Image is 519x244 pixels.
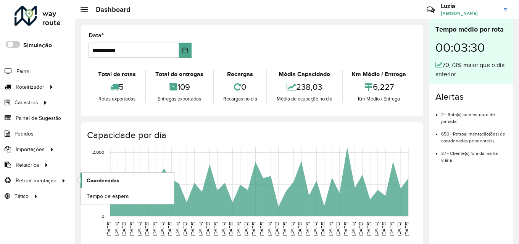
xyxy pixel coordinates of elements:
[389,222,394,236] text: [DATE]
[441,125,507,144] li: 650 - Retroalimentação(ões) de coordenadas pendente(s)
[441,105,507,125] li: 2 - Rota(s) com estouro de jornada
[81,173,174,188] a: Coordenadas
[198,222,203,236] text: [DATE]
[81,188,174,204] a: Tempo de espera
[345,70,414,79] div: Km Médio / Entrega
[435,91,507,102] h4: Alertas
[328,222,333,236] text: [DATE]
[381,222,386,236] text: [DATE]
[269,95,340,103] div: Média de ocupação no dia
[335,222,340,236] text: [DATE]
[274,222,279,236] text: [DATE]
[345,79,414,95] div: 6,227
[160,222,164,236] text: [DATE]
[137,222,142,236] text: [DATE]
[16,177,56,185] span: Retroalimentação
[213,222,218,236] text: [DATE]
[236,222,241,236] text: [DATE]
[114,222,119,236] text: [DATE]
[435,61,507,79] div: 70,73% maior que o dia anterior
[182,222,187,236] text: [DATE]
[441,10,498,17] span: [PERSON_NAME]
[441,144,507,164] li: 37 - Cliente(s) fora da malha viária
[121,222,126,236] text: [DATE]
[243,222,248,236] text: [DATE]
[152,222,157,236] text: [DATE]
[90,79,143,95] div: 5
[345,95,414,103] div: Km Médio / Entrega
[297,222,302,236] text: [DATE]
[351,222,356,236] text: [DATE]
[16,114,61,122] span: Painel de Sugestão
[16,83,44,91] span: Roteirizador
[228,222,233,236] text: [DATE]
[167,222,172,236] text: [DATE]
[358,222,363,236] text: [DATE]
[15,130,34,138] span: Pedidos
[148,79,211,95] div: 109
[16,161,39,169] span: Relatórios
[366,222,371,236] text: [DATE]
[89,31,104,40] label: Data
[290,222,295,236] text: [DATE]
[87,192,129,200] span: Tempo de espera
[15,99,38,107] span: Cadastros
[267,222,272,236] text: [DATE]
[148,70,211,79] div: Total de entregas
[216,70,264,79] div: Recargas
[435,35,507,61] div: 00:03:30
[88,5,131,14] h2: Dashboard
[251,222,256,236] text: [DATE]
[441,2,498,10] h3: Luzia
[190,222,195,236] text: [DATE]
[397,222,401,236] text: [DATE]
[87,130,416,141] h4: Capacidade por dia
[16,67,31,75] span: Painel
[313,222,318,236] text: [DATE]
[90,70,143,79] div: Total de rotas
[102,214,104,218] text: 0
[269,79,340,95] div: 238,03
[16,145,45,153] span: Importações
[90,95,143,103] div: Rotas exportadas
[148,95,211,103] div: Entregas exportadas
[23,41,52,50] label: Simulação
[269,70,340,79] div: Média Capacidade
[216,79,264,95] div: 0
[320,222,325,236] text: [DATE]
[305,222,310,236] text: [DATE]
[205,222,210,236] text: [DATE]
[282,222,287,236] text: [DATE]
[129,222,134,236] text: [DATE]
[259,222,264,236] text: [DATE]
[216,95,264,103] div: Recargas no dia
[144,222,149,236] text: [DATE]
[87,177,119,185] span: Coordenadas
[221,222,226,236] text: [DATE]
[435,24,507,35] div: Tempo médio por rota
[422,2,439,18] a: Contato Rápido
[343,222,348,236] text: [DATE]
[92,150,104,155] text: 2,000
[106,222,111,236] text: [DATE]
[15,192,29,200] span: Tático
[374,222,379,236] text: [DATE]
[179,43,192,58] button: Choose Date
[175,222,180,236] text: [DATE]
[404,222,409,236] text: [DATE]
